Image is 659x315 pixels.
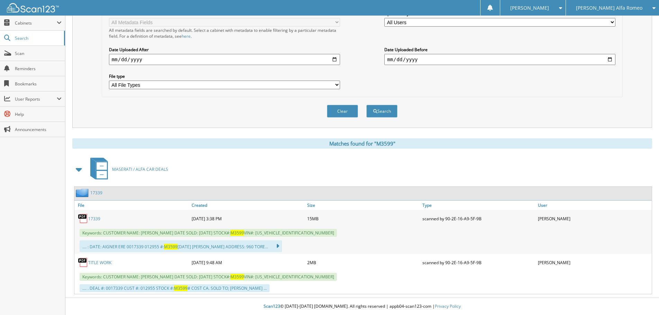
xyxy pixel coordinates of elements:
[576,6,642,10] span: [PERSON_NAME] Alfa Romeo
[384,47,615,53] label: Date Uploaded Before
[421,201,536,210] a: Type
[72,138,652,149] div: Matches found for "M3599"
[109,54,340,65] input: start
[230,274,244,280] span: M3599
[88,260,111,266] a: TITLE WORK
[536,201,652,210] a: User
[421,256,536,269] div: scanned by 90-2E-16-A9-5F-9B
[305,201,421,210] a: Size
[366,105,397,118] button: Search
[435,303,461,309] a: Privacy Policy
[109,27,340,39] div: All metadata fields are searched by default. Select a cabinet with metadata to enable filtering b...
[109,47,340,53] label: Date Uploaded After
[65,298,659,315] div: © [DATE]-[DATE] [DOMAIN_NAME]. All rights reserved | appb04-scan123-com |
[7,3,59,12] img: scan123-logo-white.svg
[80,284,269,292] div: .... . DEAL #: 0017339 CUST #: 012955 STOCK #: # COST CA. SOLD TO; [PERSON_NAME] ...
[109,73,340,79] label: File type
[190,212,305,225] div: [DATE] 3:38 PM
[327,105,358,118] button: Clear
[510,6,549,10] span: [PERSON_NAME]
[305,212,421,225] div: 15MB
[264,303,280,309] span: Scan123
[536,212,652,225] div: [PERSON_NAME]
[86,156,168,183] a: MASERATI / ALFA CAR DEALS
[80,229,337,237] span: Keywords: CUSTOMER NAME: [PERSON_NAME] DATE SOLD: [DATE] STOCK#: VIN#: [US_VEHICLE_IDENTIFICATION...
[78,213,88,224] img: PDF.png
[15,20,57,26] span: Cabinets
[421,212,536,225] div: scanned by 90-2E-16-A9-5F-9B
[112,166,168,172] span: MASERATI / ALFA CAR DEALS
[174,285,187,291] span: M3599
[15,111,62,117] span: Help
[384,54,615,65] input: end
[78,257,88,268] img: PDF.png
[74,201,190,210] a: File
[15,35,61,41] span: Search
[536,256,652,269] div: [PERSON_NAME]
[76,188,90,197] img: folder2.png
[90,190,102,196] a: 17339
[190,201,305,210] a: Created
[15,66,62,72] span: Reminders
[80,240,282,252] div: .... : DATE: AIGNER ERE 0017339 012955 #: [DATE] [PERSON_NAME] ADDRESS: 960 TORE...
[182,33,191,39] a: here
[15,81,62,87] span: Bookmarks
[230,230,244,236] span: M3599
[80,273,337,281] span: Keywords: CUSTOMER NAME: [PERSON_NAME] DATE SOLD: [DATE] STOCK#: VIN#: [US_VEHICLE_IDENTIFICATION...
[305,256,421,269] div: 2MB
[15,127,62,132] span: Announcements
[164,244,177,250] span: M3599
[15,96,57,102] span: User Reports
[190,256,305,269] div: [DATE] 9:48 AM
[15,50,62,56] span: Scan
[88,216,100,222] a: 17339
